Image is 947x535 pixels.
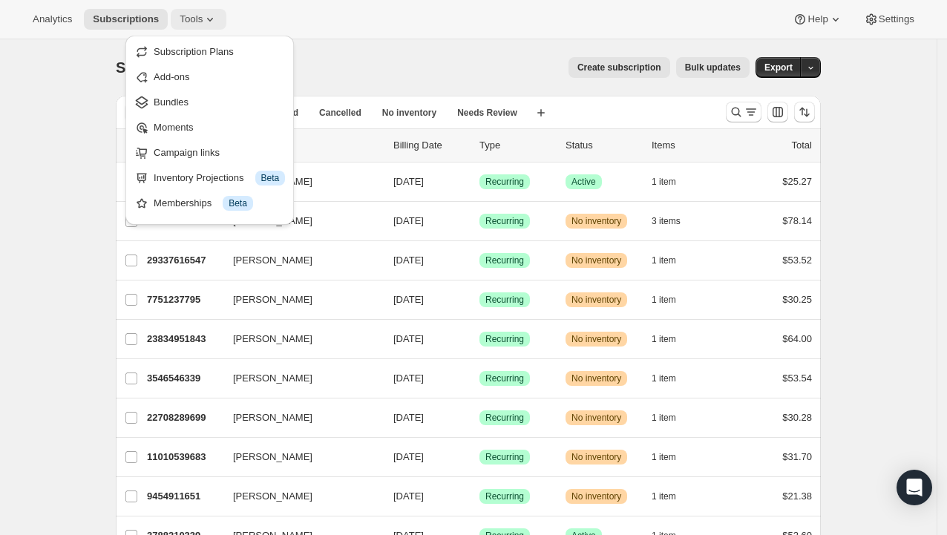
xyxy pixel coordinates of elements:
[147,253,221,268] p: 29337616547
[652,412,676,424] span: 1 item
[571,490,621,502] span: No inventory
[393,294,424,305] span: [DATE]
[485,255,524,266] span: Recurring
[233,138,381,153] p: Customer
[652,171,692,192] button: 1 item
[485,176,524,188] span: Recurring
[224,445,373,469] button: [PERSON_NAME]
[652,176,676,188] span: 1 item
[756,57,802,78] button: Export
[130,141,289,165] button: Campaign links
[568,57,670,78] button: Create subscription
[485,412,524,424] span: Recurring
[485,294,524,306] span: Recurring
[652,289,692,310] button: 1 item
[130,116,289,140] button: Moments
[116,59,213,76] span: Subscriptions
[652,329,692,349] button: 1 item
[571,372,621,384] span: No inventory
[652,447,692,467] button: 1 item
[485,215,524,227] span: Recurring
[794,102,815,122] button: Sort the results
[782,372,812,384] span: $53.54
[529,102,553,123] button: Create new view
[154,122,193,133] span: Moments
[393,333,424,344] span: [DATE]
[764,62,793,73] span: Export
[571,333,621,345] span: No inventory
[566,138,640,153] p: Status
[147,371,221,386] p: 3546546339
[229,197,247,209] span: Beta
[171,9,226,30] button: Tools
[130,65,289,89] button: Add-ons
[782,333,812,344] span: $64.00
[479,138,554,153] div: Type
[261,172,280,184] span: Beta
[393,215,424,226] span: [DATE]
[154,147,220,158] span: Campaign links
[571,294,621,306] span: No inventory
[782,255,812,266] span: $53.52
[652,333,676,345] span: 1 item
[233,332,312,347] span: [PERSON_NAME]
[393,255,424,266] span: [DATE]
[782,215,812,226] span: $78.14
[147,368,812,389] div: 3546546339[PERSON_NAME][DATE]SuccessRecurringWarningNo inventory1 item$53.54
[393,451,424,462] span: [DATE]
[154,196,285,211] div: Memberships
[571,176,596,188] span: Active
[652,486,692,507] button: 1 item
[782,451,812,462] span: $31.70
[147,450,221,465] p: 11010539683
[571,255,621,266] span: No inventory
[457,107,517,119] span: Needs Review
[233,253,312,268] span: [PERSON_NAME]
[676,57,750,78] button: Bulk updates
[652,250,692,271] button: 1 item
[782,176,812,187] span: $25.27
[147,171,812,192] div: 9947185315[PERSON_NAME][DATE]SuccessRecurringSuccessActive1 item$25.27
[147,250,812,271] div: 29337616547[PERSON_NAME][DATE]SuccessRecurringWarningNo inventory1 item$53.52
[652,211,697,232] button: 3 items
[485,451,524,463] span: Recurring
[782,490,812,502] span: $21.38
[233,410,312,425] span: [PERSON_NAME]
[897,470,932,505] div: Open Intercom Messenger
[147,489,221,504] p: 9454911651
[767,102,788,122] button: Customize table column order and visibility
[130,91,289,114] button: Bundles
[652,372,676,384] span: 1 item
[130,40,289,64] button: Subscription Plans
[147,211,812,232] div: 19574522019[PERSON_NAME][DATE]SuccessRecurringWarningNo inventory3 items$78.14
[147,289,812,310] div: 7751237795[PERSON_NAME][DATE]SuccessRecurringWarningNo inventory1 item$30.25
[154,71,189,82] span: Add-ons
[382,107,436,119] span: No inventory
[224,485,373,508] button: [PERSON_NAME]
[652,451,676,463] span: 1 item
[154,96,189,108] span: Bundles
[33,13,72,25] span: Analytics
[147,486,812,507] div: 9454911651[PERSON_NAME][DATE]SuccessRecurringWarningNo inventory1 item$21.38
[485,490,524,502] span: Recurring
[233,489,312,504] span: [PERSON_NAME]
[147,410,221,425] p: 22708289699
[233,292,312,307] span: [PERSON_NAME]
[393,412,424,423] span: [DATE]
[792,138,812,153] p: Total
[652,368,692,389] button: 1 item
[782,294,812,305] span: $30.25
[147,407,812,428] div: 22708289699[PERSON_NAME][DATE]SuccessRecurringWarningNo inventory1 item$30.28
[652,255,676,266] span: 1 item
[224,367,373,390] button: [PERSON_NAME]
[84,9,168,30] button: Subscriptions
[130,166,289,190] button: Inventory Projections
[393,372,424,384] span: [DATE]
[652,490,676,502] span: 1 item
[571,215,621,227] span: No inventory
[685,62,741,73] span: Bulk updates
[652,294,676,306] span: 1 item
[652,138,726,153] div: Items
[224,406,373,430] button: [PERSON_NAME]
[24,9,81,30] button: Analytics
